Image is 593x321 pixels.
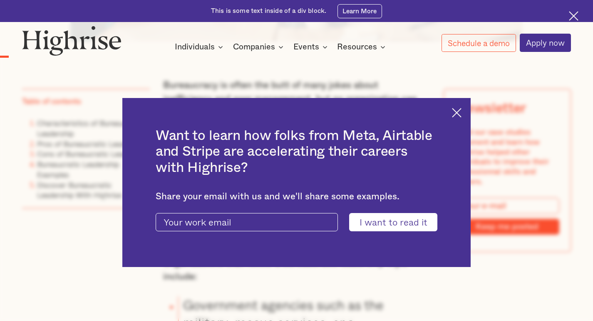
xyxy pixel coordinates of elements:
[520,34,571,52] a: Apply now
[569,11,578,21] img: Cross icon
[337,42,377,52] div: Resources
[233,42,286,52] div: Companies
[175,42,226,52] div: Individuals
[452,108,461,118] img: Cross icon
[337,4,382,18] a: Learn More
[293,42,319,52] div: Events
[211,7,326,15] div: This is some text inside of a div block.
[156,128,437,176] h2: Want to learn how folks from Meta, Airtable and Stripe are accelerating their careers with Highrise?
[337,42,388,52] div: Resources
[349,213,437,232] input: I want to read it
[22,26,121,56] img: Highrise logo
[293,42,330,52] div: Events
[156,191,437,202] div: Share your email with us and we'll share some examples.
[175,42,215,52] div: Individuals
[233,42,275,52] div: Companies
[442,34,516,52] a: Schedule a demo
[156,213,338,232] input: Your work email
[156,213,437,232] form: current-ascender-blog-article-modal-form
